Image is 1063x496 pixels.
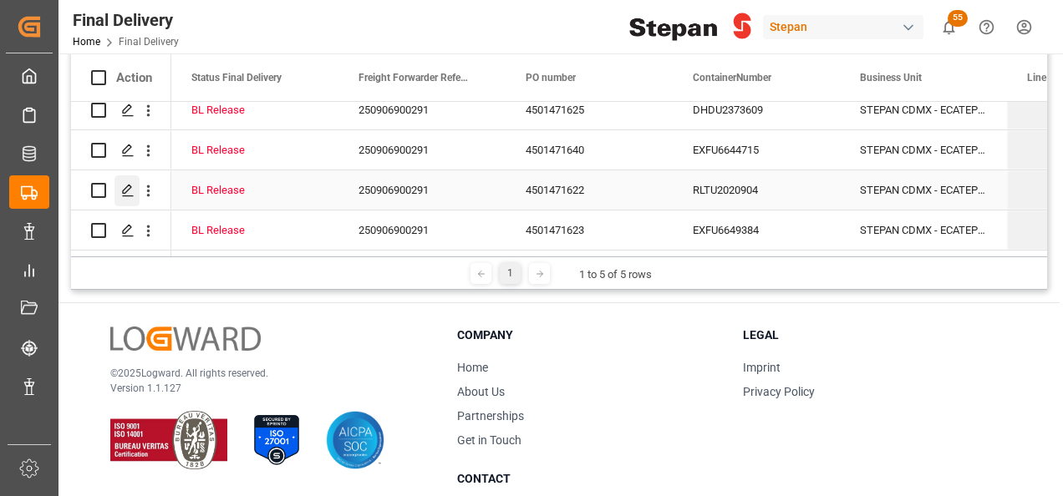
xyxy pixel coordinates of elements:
[73,36,100,48] a: Home
[457,326,722,344] h3: Company
[743,326,1008,344] h3: Legal
[457,385,505,398] a: About Us
[110,411,227,469] img: ISO 9001 & ISO 14001 Certification
[191,171,318,210] div: BL Release
[673,170,840,210] div: RLTU2020904
[110,366,415,381] p: © 2025 Logward. All rights reserved.
[116,70,152,85] div: Action
[191,91,318,129] div: BL Release
[338,90,506,129] div: 250906900291
[71,170,171,210] div: Press SPACE to select this row.
[526,72,576,84] span: PO number
[860,72,922,84] span: Business Unit
[457,433,521,447] a: Get in Touch
[743,385,815,398] a: Privacy Policy
[968,8,1005,46] button: Help Center
[763,15,923,39] div: Stepan
[840,90,1007,129] div: STEPAN CDMX - ECATEPEC
[326,411,384,469] img: AICPA SOC
[629,13,751,42] img: Stepan_Company_logo.svg.png_1713531530.png
[457,470,722,488] h3: Contact
[338,130,506,170] div: 250906900291
[191,131,318,170] div: BL Release
[191,211,318,250] div: BL Release
[71,210,171,251] div: Press SPACE to select this row.
[457,361,488,374] a: Home
[743,361,781,374] a: Imprint
[73,8,179,33] div: Final Delivery
[191,72,282,84] span: Status Final Delivery
[930,8,968,46] button: show 55 new notifications
[840,210,1007,250] div: STEPAN CDMX - ECATEPEC
[673,90,840,129] div: DHDU2373609
[457,409,524,423] a: Partnerships
[948,10,968,27] span: 55
[840,170,1007,210] div: STEPAN CDMX - ECATEPEC
[500,263,521,284] div: 1
[338,170,506,210] div: 250906900291
[840,130,1007,170] div: STEPAN CDMX - ECATEPEC
[506,130,673,170] div: 4501471640
[579,266,652,283] div: 1 to 5 of 5 rows
[110,326,261,351] img: Logward Logo
[506,170,673,210] div: 4501471622
[763,11,930,43] button: Stepan
[673,210,840,250] div: EXFU6649384
[71,90,171,130] div: Press SPACE to select this row.
[506,210,673,250] div: 4501471623
[359,72,470,84] span: Freight Forwarder Reference
[693,72,771,84] span: ContainerNumber
[673,130,840,170] div: EXFU6644715
[247,411,306,469] img: ISO 27001 Certification
[506,90,673,129] div: 4501471625
[110,381,415,396] p: Version 1.1.127
[71,130,171,170] div: Press SPACE to select this row.
[338,210,506,250] div: 250906900291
